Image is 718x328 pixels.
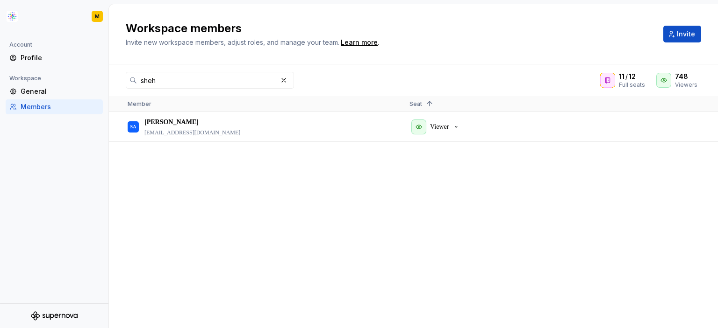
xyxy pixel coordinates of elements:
[126,38,339,46] span: Invite new workspace members, adjust roles, and manage your team.
[619,81,645,89] div: Full seats
[137,72,277,89] input: Search in workspace members...
[126,21,652,36] h2: Workspace members
[6,73,45,84] div: Workspace
[128,100,151,107] span: Member
[430,122,449,132] p: Viewer
[21,53,99,63] div: Profile
[677,29,695,39] span: Invite
[341,38,378,47] a: Learn more
[6,39,36,50] div: Account
[130,118,136,136] div: SA
[663,26,701,42] button: Invite
[31,311,78,321] svg: Supernova Logo
[409,118,464,136] button: Viewer
[619,72,645,81] div: /
[144,129,240,136] p: [EMAIL_ADDRESS][DOMAIN_NAME]
[21,87,99,96] div: General
[144,118,199,127] p: [PERSON_NAME]
[619,72,625,81] span: 11
[6,84,103,99] a: General
[95,13,100,20] div: M
[409,100,422,107] span: Seat
[675,81,697,89] div: Viewers
[2,6,107,27] button: M
[629,72,636,81] span: 12
[6,50,103,65] a: Profile
[675,72,688,81] span: 748
[6,99,103,114] a: Members
[339,39,379,46] span: .
[21,102,99,112] div: Members
[7,11,18,22] img: b2369ad3-f38c-46c1-b2a2-f2452fdbdcd2.png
